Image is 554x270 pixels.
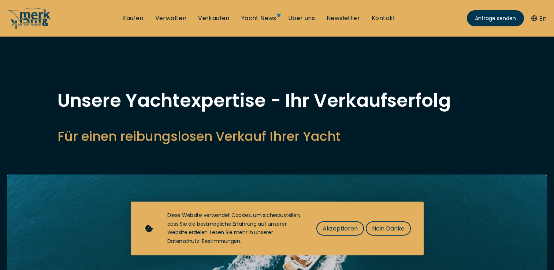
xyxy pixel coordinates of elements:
[288,14,315,22] a: Über uns
[366,221,411,236] button: Nein Danke
[372,224,405,233] span: Nein Danke
[167,211,302,246] div: Diese Website verwendet Cookies, um sicherzustellen, dass Sie die bestmögliche Erfahrung auf unse...
[155,14,187,22] a: Verwalten
[57,127,497,145] h2: Für einen reibungslosen Verkauf Ihrer Yacht
[241,14,276,22] a: Yacht News
[475,15,516,22] span: Anfrage senden
[198,14,230,22] a: Verkaufen
[167,237,240,245] a: Datenschutz-Bestimmungen
[327,14,360,22] a: Newsletter
[372,14,396,22] a: Kontakt
[316,221,364,236] button: Akzeptieren
[57,91,497,110] h1: Unsere Yachtexpertise - Ihr Verkaufserfolg
[122,14,143,22] a: Kaufen
[467,10,524,26] a: Anfrage senden
[531,14,547,23] button: En
[323,224,358,233] span: Akzeptieren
